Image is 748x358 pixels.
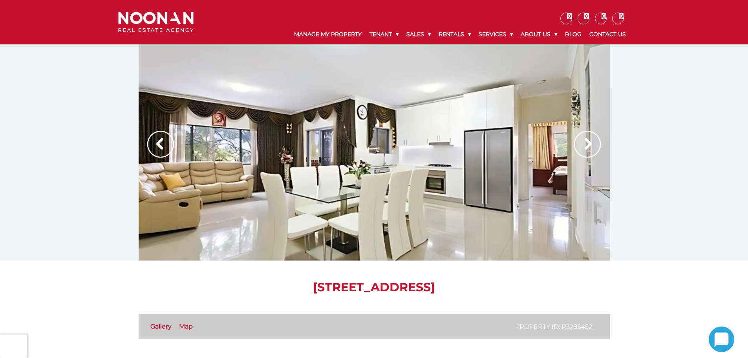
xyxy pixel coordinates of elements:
a: Rentals [435,24,475,44]
a: Manage My Property [290,24,366,44]
a: About Us [517,24,561,44]
img: Arrow slider [574,131,601,158]
a: Gallery [150,323,172,330]
img: Noonan Real Estate Agency [118,12,194,33]
h1: [STREET_ADDRESS] [139,280,610,294]
a: Blog [561,24,585,44]
img: Arrow slider [147,131,174,158]
a: Services [475,24,517,44]
p: Property ID: R3285452 [515,322,592,332]
a: Contact Us [585,24,630,44]
a: Tenant [366,24,402,44]
a: Map [179,323,193,330]
a: Sales [402,24,435,44]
